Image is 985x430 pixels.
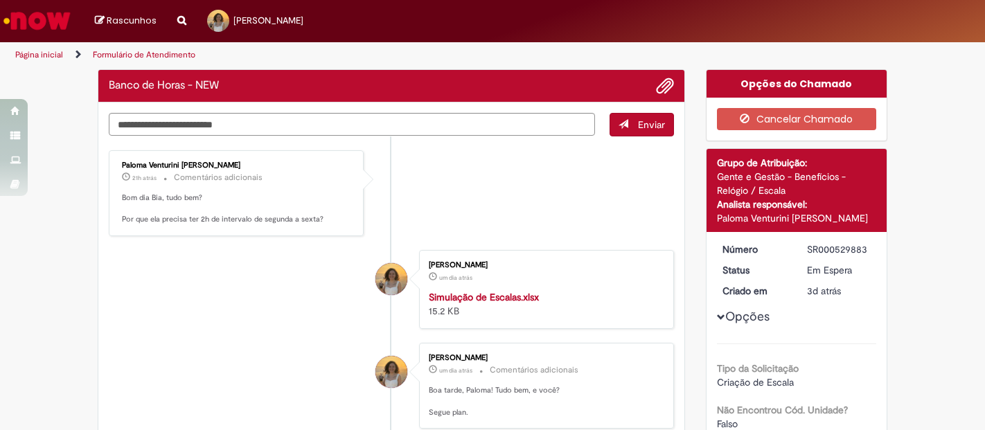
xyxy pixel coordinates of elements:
[717,362,799,375] b: Tipo da Solicitação
[233,15,303,26] span: [PERSON_NAME]
[15,49,63,60] a: Página inicial
[712,284,797,298] dt: Criado em
[375,263,407,295] div: Beatriz Galeno De Lacerda Ribeiro
[610,113,674,136] button: Enviar
[429,261,659,269] div: [PERSON_NAME]
[93,49,195,60] a: Formulário de Atendimento
[174,172,263,183] small: Comentários adicionais
[132,174,157,182] span: 21h atrás
[122,192,353,225] p: Bom dia Bia, tudo bem? Por que ela precisa ter 2h de intervalo de segunda a sexta?
[439,274,472,282] time: 26/08/2025 16:25:52
[109,113,595,136] textarea: Digite sua mensagem aqui...
[717,404,848,416] b: Não Encontrou Cód. Unidade?
[807,284,871,298] div: 25/08/2025 09:26:49
[1,7,73,35] img: ServiceNow
[717,418,738,430] span: Falso
[375,356,407,388] div: Beatriz Galeno De Lacerda Ribeiro
[712,263,797,277] dt: Status
[712,242,797,256] dt: Número
[429,291,539,303] a: Simulação de Escalas.xlsx
[807,263,871,277] div: Em Espera
[439,366,472,375] time: 26/08/2025 16:25:36
[717,170,877,197] div: Gente e Gestão - Benefícios - Relógio / Escala
[132,174,157,182] time: 27/08/2025 10:45:30
[807,285,841,297] time: 25/08/2025 09:26:49
[429,385,659,418] p: Boa tarde, Paloma! Tudo bem, e você? Segue plan.
[429,354,659,362] div: [PERSON_NAME]
[717,211,877,225] div: Paloma Venturini [PERSON_NAME]
[707,70,887,98] div: Opções do Chamado
[109,80,219,92] h2: Banco de Horas - NEW Histórico de tíquete
[490,364,578,376] small: Comentários adicionais
[429,290,659,318] div: 15.2 KB
[807,285,841,297] span: 3d atrás
[656,77,674,95] button: Adicionar anexos
[439,366,472,375] span: um dia atrás
[95,15,157,28] a: Rascunhos
[439,274,472,282] span: um dia atrás
[717,197,877,211] div: Analista responsável:
[717,376,794,388] span: Criação de Escala
[717,156,877,170] div: Grupo de Atribuição:
[10,42,646,68] ul: Trilhas de página
[638,118,665,131] span: Enviar
[807,242,871,256] div: SR000529883
[107,14,157,27] span: Rascunhos
[122,161,353,170] div: Paloma Venturini [PERSON_NAME]
[717,108,877,130] button: Cancelar Chamado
